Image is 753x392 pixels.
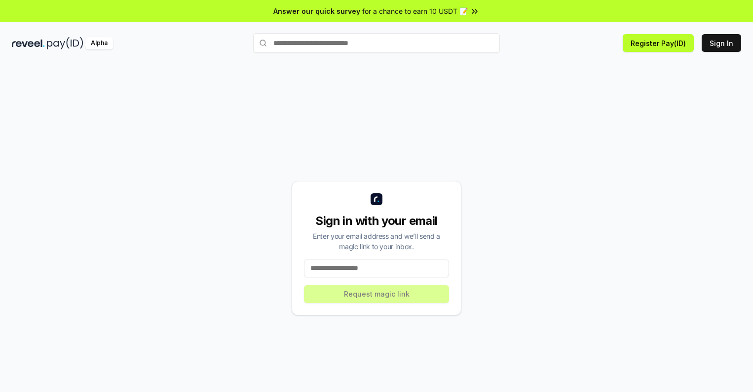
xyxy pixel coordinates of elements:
span: for a chance to earn 10 USDT 📝 [362,6,468,16]
img: pay_id [47,37,83,49]
img: logo_small [371,193,382,205]
div: Sign in with your email [304,213,449,229]
div: Enter your email address and we’ll send a magic link to your inbox. [304,231,449,252]
span: Answer our quick survey [273,6,360,16]
button: Register Pay(ID) [623,34,694,52]
div: Alpha [85,37,113,49]
img: reveel_dark [12,37,45,49]
button: Sign In [702,34,741,52]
